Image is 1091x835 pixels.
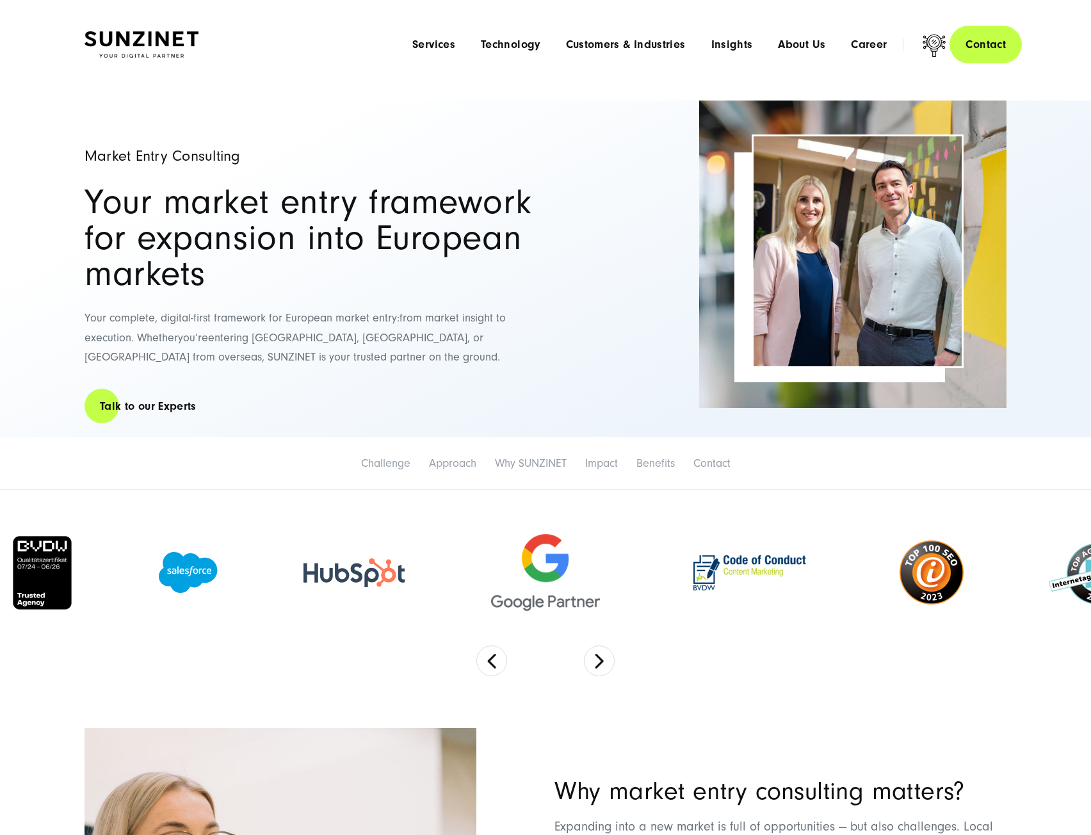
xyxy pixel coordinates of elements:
[584,645,615,676] button: Next
[412,38,455,51] a: Services
[85,388,212,425] a: Talk to our Experts
[707,777,766,806] span: ntry c
[159,552,218,593] img: Salesforce Partner Agency - Digital Agency SUNZINET
[476,645,507,676] button: Previous
[686,547,814,598] img: BVDW Code of Conduct badge - Digital Marketing Agency SUNZINET
[361,457,410,470] a: Challenge
[900,540,964,604] img: I business top 100 SEO badge - SEO Agency SUNZINET
[85,331,500,364] span: entering [GEOGRAPHIC_DATA], [GEOGRAPHIC_DATA], or [GEOGRAPHIC_DATA] from overseas, SUNZINET is yo...
[481,38,540,51] a: Technology
[851,38,887,51] a: Career
[585,457,618,470] a: Impact
[495,457,567,470] a: Why SUNZINET
[629,777,707,806] span: arket e
[554,777,629,806] span: Why m
[636,457,675,470] a: Benefits
[85,311,400,325] span: Your complete, digital-first framework for European market entry:
[303,558,405,587] img: HubSpot Gold Partner Agency - Digital Agency SUNZINET
[699,101,1006,408] img: Close-up of a white brick wall with yellow sticky notes on it. | Market entry framework SUNZINET
[754,136,962,366] img: Two professionals standing together in a modern office environment, smiling confidently. The woma...
[554,820,969,834] span: Expanding into a new market is full of opportunities — but also challenges. L
[429,457,476,470] a: Approach
[85,31,198,58] img: SUNZINET Full Service Digital Agentur
[178,331,208,345] span: you’re
[693,457,731,470] a: Contact
[711,38,753,51] a: Insights
[85,184,533,292] h2: Your market entry framework for expansion into European markets
[85,311,506,345] span: from market insight to execution. Whether
[778,38,825,51] a: About Us
[892,777,965,806] span: atters?
[767,777,892,806] span: onsulting m
[491,534,600,611] img: Google Partner Agency - Digital Agency for Digital Marketing and Strategy SUNZINET
[85,149,533,164] h1: Market Entry Consulting
[566,38,686,51] a: Customers & Industries
[12,535,73,611] img: BVDW Quality certificate - Full Service Digital Agency SUNZINET
[950,26,1022,63] a: Contact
